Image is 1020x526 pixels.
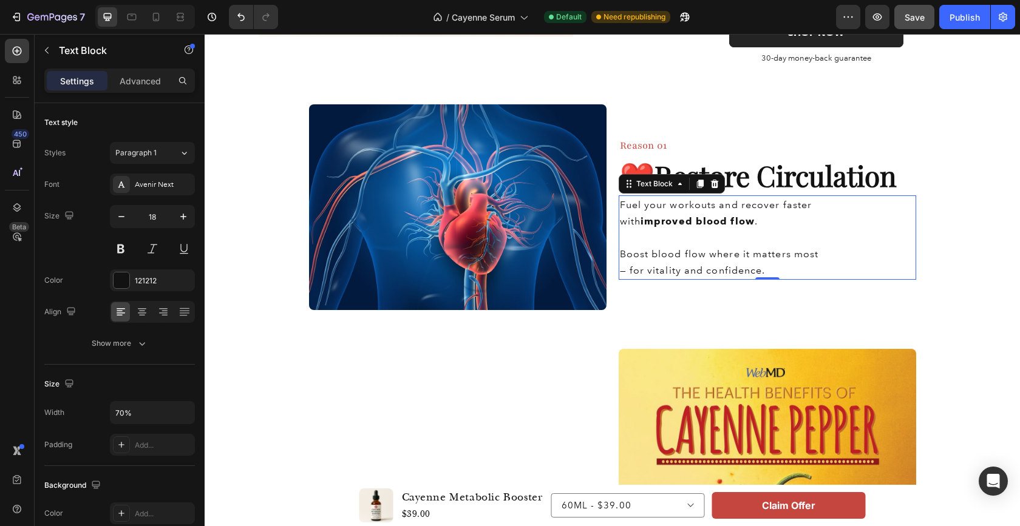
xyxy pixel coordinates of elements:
span: Boost blood flow where it matters most — for vitality and confidence. [415,214,614,242]
div: Background [44,477,103,494]
div: $39.00 [196,473,339,489]
div: Show more [92,337,148,349]
div: Align [44,304,78,320]
span: / [446,11,449,24]
div: Text Block [429,144,471,155]
span: Save [905,12,925,22]
div: Undo/Redo [229,5,278,29]
span: Reason 01 [415,105,462,118]
span: Need republishing [603,12,665,22]
div: Rich Text Editor. Editing area: main [414,161,622,246]
h2: ❤️ [414,123,712,161]
h1: Cayenne Metabolic Booster [196,454,339,473]
button: 7 [5,5,90,29]
p: Advanced [120,75,161,87]
div: Claim Offer [557,463,611,480]
button: Paragraph 1 [110,142,195,164]
iframe: Design area [205,34,1020,526]
div: Open Intercom Messenger [979,467,1008,496]
input: Auto [110,402,194,423]
div: Add... [135,440,192,451]
p: 7 [80,10,85,24]
div: 121212 [135,275,192,286]
div: Width [44,407,64,418]
span: Cayenne Serum [452,11,515,24]
div: Size [44,376,76,393]
div: 450 [12,129,29,139]
span: Default [556,12,582,22]
div: Font [44,179,59,190]
button: Save [894,5,934,29]
strong: improved blood flow [436,181,550,193]
div: Avenir Next [135,180,192,191]
div: Size [44,208,76,224]
div: Color [44,275,63,286]
p: Text Block [59,43,162,58]
div: Text style [44,117,78,128]
span: Paragraph 1 [115,147,157,158]
div: Padding [44,439,72,450]
button: Publish [939,5,990,29]
button: Claim Offer [508,458,661,485]
strong: Restore Circulation [450,123,692,160]
button: Show more [44,332,195,354]
div: Beta [9,222,29,232]
span: Fuel your workouts and recover faster with . [415,165,608,193]
div: Color [44,508,63,519]
p: Settings [60,75,94,87]
div: Publish [950,11,980,24]
div: Add... [135,508,192,519]
div: Styles [44,147,66,158]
